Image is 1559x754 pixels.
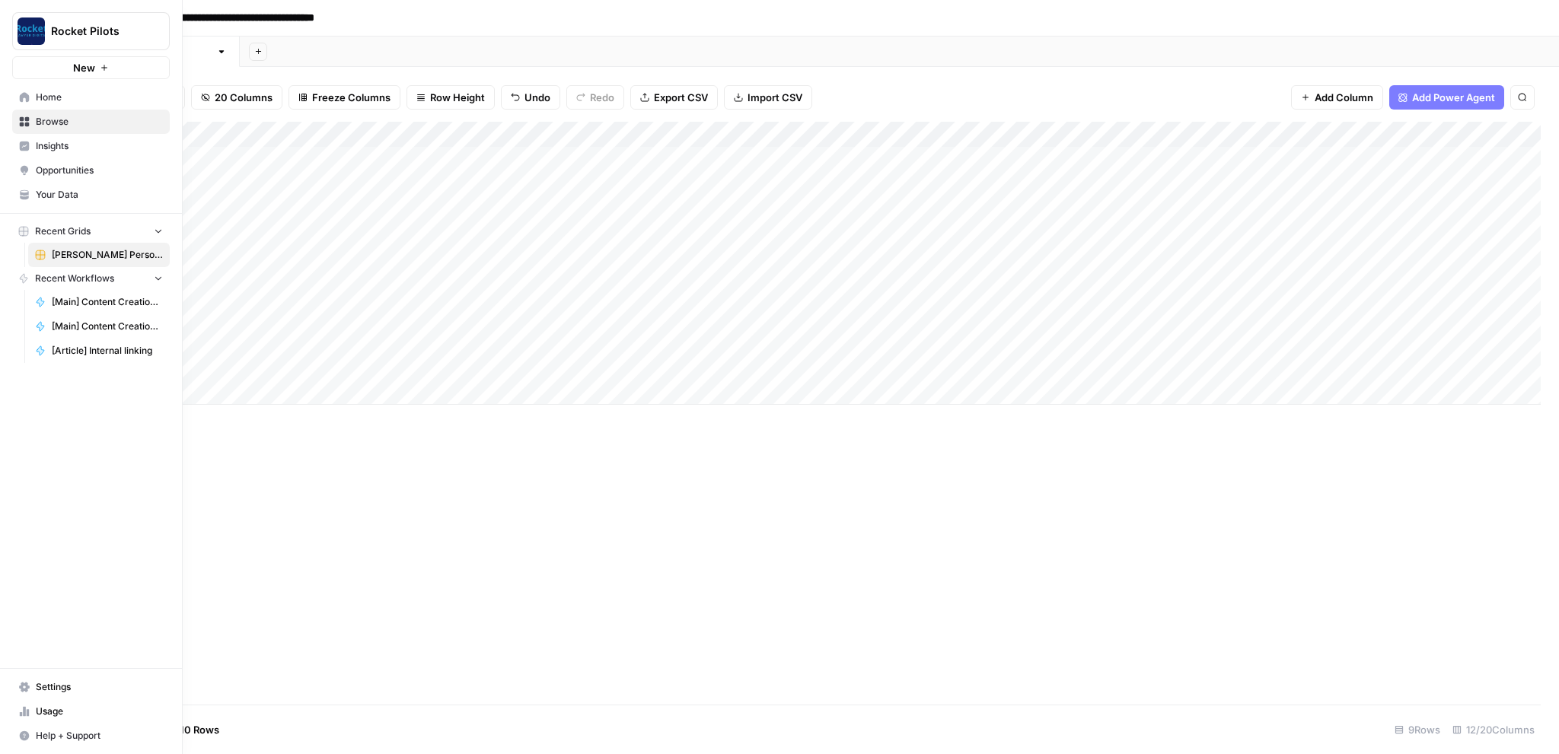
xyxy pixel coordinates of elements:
[36,680,163,694] span: Settings
[748,90,802,105] span: Import CSV
[12,675,170,699] a: Settings
[630,85,718,110] button: Export CSV
[36,164,163,177] span: Opportunities
[12,267,170,290] button: Recent Workflows
[12,134,170,158] a: Insights
[36,188,163,202] span: Your Data
[51,24,143,39] span: Rocket Pilots
[12,56,170,79] button: New
[12,110,170,134] a: Browse
[215,90,273,105] span: 20 Columns
[524,90,550,105] span: Undo
[52,320,163,333] span: [Main] Content Creation Article
[654,90,708,105] span: Export CSV
[1412,90,1495,105] span: Add Power Agent
[28,314,170,339] a: [Main] Content Creation Article
[35,272,114,285] span: Recent Workflows
[12,183,170,207] a: Your Data
[36,91,163,104] span: Home
[1389,85,1504,110] button: Add Power Agent
[158,722,219,737] span: Add 10 Rows
[1388,717,1446,742] div: 9 Rows
[18,17,45,45] img: Rocket Pilots Logo
[1446,717,1541,742] div: 12/20 Columns
[590,90,614,105] span: Redo
[12,724,170,748] button: Help + Support
[12,85,170,110] a: Home
[1291,85,1383,110] button: Add Column
[724,85,812,110] button: Import CSV
[12,158,170,183] a: Opportunities
[36,705,163,718] span: Usage
[1315,90,1373,105] span: Add Column
[28,290,170,314] a: [Main] Content Creation Brief
[12,220,170,243] button: Recent Grids
[289,85,400,110] button: Freeze Columns
[12,12,170,50] button: Workspace: Rocket Pilots
[28,243,170,267] a: [PERSON_NAME] Personal Injury & Car Accident Lawyer
[312,90,391,105] span: Freeze Columns
[501,85,560,110] button: Undo
[52,248,163,262] span: [PERSON_NAME] Personal Injury & Car Accident Lawyer
[36,115,163,129] span: Browse
[52,344,163,358] span: [Article] Internal linking
[566,85,624,110] button: Redo
[36,139,163,153] span: Insights
[12,699,170,724] a: Usage
[191,85,282,110] button: 20 Columns
[28,339,170,363] a: [Article] Internal linking
[430,90,485,105] span: Row Height
[35,224,91,238] span: Recent Grids
[36,729,163,743] span: Help + Support
[52,295,163,309] span: [Main] Content Creation Brief
[406,85,495,110] button: Row Height
[73,60,95,75] span: New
